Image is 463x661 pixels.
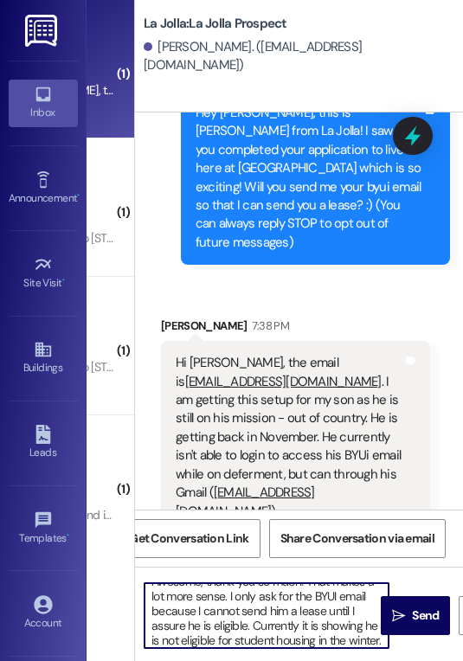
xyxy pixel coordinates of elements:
div: Hi [PERSON_NAME], the email is . I am getting this setup for my son as he is still on his mission... [176,354,402,521]
span: Get Conversation Link [129,529,248,548]
div: [PERSON_NAME] [161,317,430,341]
div: Hey [PERSON_NAME], this is [PERSON_NAME] from La Jolla! I saw that you completed your application... [196,104,422,252]
span: • [77,189,80,202]
a: Site Visit • [9,250,78,297]
button: Share Conversation via email [269,519,446,558]
b: La Jolla: La Jolla Prospect [144,15,287,33]
a: [EMAIL_ADDRESS][DOMAIN_NAME] [185,373,382,390]
div: [PERSON_NAME]. ([EMAIL_ADDRESS][DOMAIN_NAME]) [144,38,450,75]
span: Share Conversation via email [280,529,434,548]
a: Buildings [9,335,78,382]
img: ResiDesk Logo [25,15,61,47]
button: Get Conversation Link [118,519,260,558]
div: 7:38 PM [248,317,289,335]
span: • [62,274,65,286]
textarea: Awesome, thank you so much! That makes a lot more sense. I only ask for the BYUI email because I ... [145,583,389,648]
a: Templates • [9,505,78,552]
button: Send [381,596,450,635]
a: Account [9,590,78,637]
a: Leads [9,420,78,466]
a: Inbox [9,80,78,126]
span: Send [412,606,439,625]
span: • [67,529,69,542]
i:  [392,609,405,623]
a: [EMAIL_ADDRESS][DOMAIN_NAME] [176,484,315,519]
